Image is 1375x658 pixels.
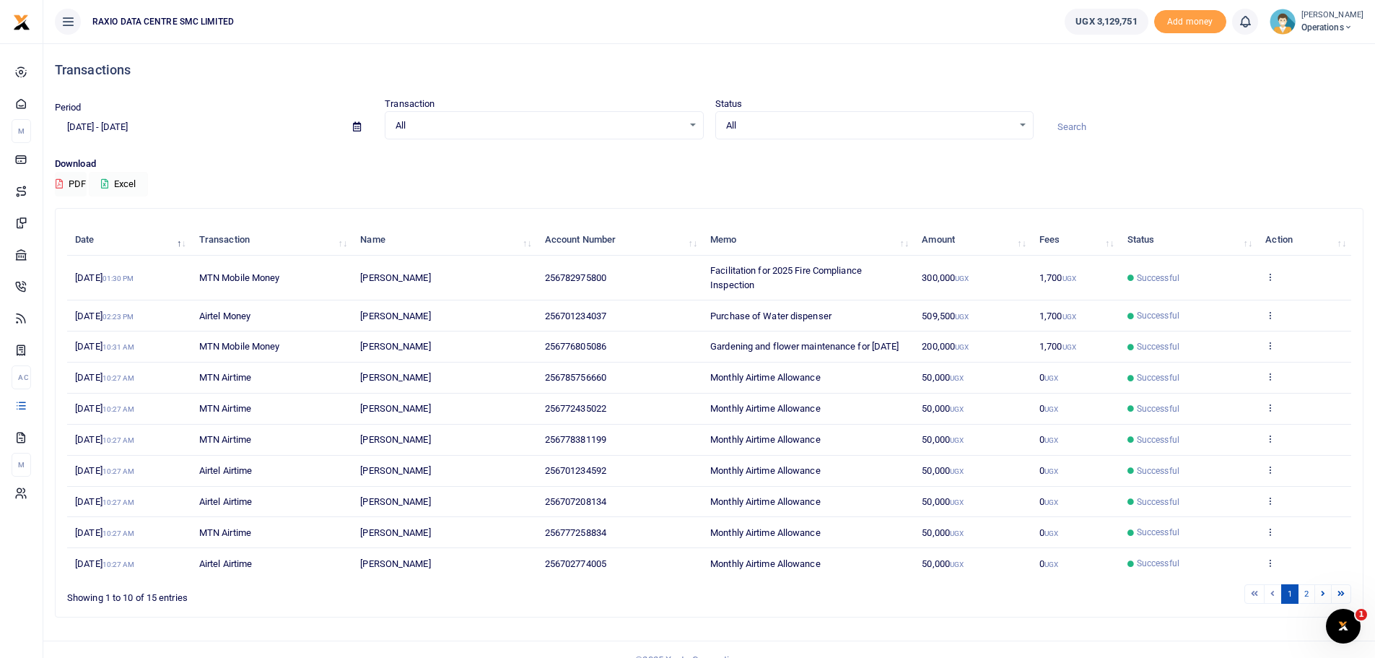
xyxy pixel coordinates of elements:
span: 256702774005 [545,558,606,569]
small: 10:31 AM [102,343,135,351]
span: [PERSON_NAME] [360,496,430,507]
span: [DATE] [75,558,134,569]
span: Monthly Airtime Allowance [710,465,821,476]
span: 256785756660 [545,372,606,383]
small: UGX [1044,529,1058,537]
small: UGX [1062,343,1076,351]
small: UGX [1044,405,1058,413]
span: 256701234037 [545,311,606,321]
span: MTN Airtime [199,403,251,414]
small: 10:27 AM [102,529,135,537]
small: UGX [1062,313,1076,321]
span: 200,000 [922,341,969,352]
label: Status [715,97,743,111]
small: [PERSON_NAME] [1301,9,1363,22]
small: UGX [1044,560,1058,568]
th: Status: activate to sort column ascending [1119,225,1258,256]
small: UGX [1044,374,1058,382]
span: [DATE] [75,496,134,507]
span: 1,700 [1039,311,1076,321]
small: 10:27 AM [102,560,135,568]
span: 509,500 [922,311,969,321]
li: Ac [12,365,31,389]
span: Airtel Airtime [199,465,252,476]
div: Showing 1 to 10 of 15 entries [67,583,596,605]
span: [DATE] [75,311,134,321]
span: Facilitation for 2025 Fire Compliance Inspection [710,265,862,290]
small: 10:27 AM [102,436,135,444]
span: Monthly Airtime Allowance [710,558,821,569]
span: 0 [1039,496,1058,507]
span: MTN Mobile Money [199,341,280,352]
span: Airtel Airtime [199,496,252,507]
span: 256701234592 [545,465,606,476]
th: Transaction: activate to sort column ascending [191,225,353,256]
span: MTN Airtime [199,372,251,383]
li: Wallet ballance [1059,9,1153,35]
span: [PERSON_NAME] [360,434,430,445]
span: Monthly Airtime Allowance [710,527,821,538]
span: 50,000 [922,496,964,507]
span: 256778381199 [545,434,606,445]
p: Download [55,157,1363,172]
span: 1 [1356,609,1367,620]
span: MTN Mobile Money [199,272,280,283]
span: Successful [1137,371,1179,384]
span: 256782975800 [545,272,606,283]
small: UGX [955,274,969,282]
small: UGX [950,405,964,413]
span: [PERSON_NAME] [360,527,430,538]
span: [PERSON_NAME] [360,403,430,414]
a: profile-user [PERSON_NAME] Operations [1270,9,1363,35]
span: UGX 3,129,751 [1075,14,1137,29]
label: Transaction [385,97,435,111]
a: UGX 3,129,751 [1065,9,1148,35]
span: [PERSON_NAME] [360,341,430,352]
small: UGX [950,529,964,537]
span: 50,000 [922,558,964,569]
span: [PERSON_NAME] [360,372,430,383]
iframe: Intercom live chat [1326,609,1361,644]
span: [DATE] [75,372,134,383]
input: select period [55,115,341,139]
span: 300,000 [922,272,969,283]
span: RAXIO DATA CENTRE SMC LIMITED [87,15,240,28]
span: Operations [1301,21,1363,34]
small: 10:27 AM [102,498,135,506]
span: MTN Airtime [199,434,251,445]
span: [DATE] [75,527,134,538]
span: Airtel Airtime [199,558,252,569]
span: Successful [1137,309,1179,322]
small: 10:27 AM [102,467,135,475]
small: 10:27 AM [102,374,135,382]
span: Monthly Airtime Allowance [710,403,821,414]
th: Memo: activate to sort column ascending [702,225,914,256]
span: All [396,118,682,133]
span: Successful [1137,340,1179,353]
span: [DATE] [75,434,134,445]
small: UGX [950,374,964,382]
span: Gardening and flower maintenance for [DATE] [710,341,899,352]
span: 50,000 [922,372,964,383]
span: 50,000 [922,434,964,445]
span: [PERSON_NAME] [360,311,430,321]
small: UGX [950,467,964,475]
span: 256777258834 [545,527,606,538]
a: Add money [1154,15,1226,26]
a: logo-small logo-large logo-large [13,16,30,27]
span: [DATE] [75,403,134,414]
th: Date: activate to sort column descending [67,225,191,256]
small: UGX [1044,436,1058,444]
span: 0 [1039,434,1058,445]
span: [PERSON_NAME] [360,272,430,283]
input: Search [1045,115,1363,139]
span: Successful [1137,557,1179,570]
img: profile-user [1270,9,1296,35]
small: UGX [1044,498,1058,506]
button: Excel [89,172,148,196]
li: Toup your wallet [1154,10,1226,34]
span: 0 [1039,558,1058,569]
small: UGX [1062,274,1076,282]
small: UGX [950,560,964,568]
th: Fees: activate to sort column ascending [1031,225,1119,256]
